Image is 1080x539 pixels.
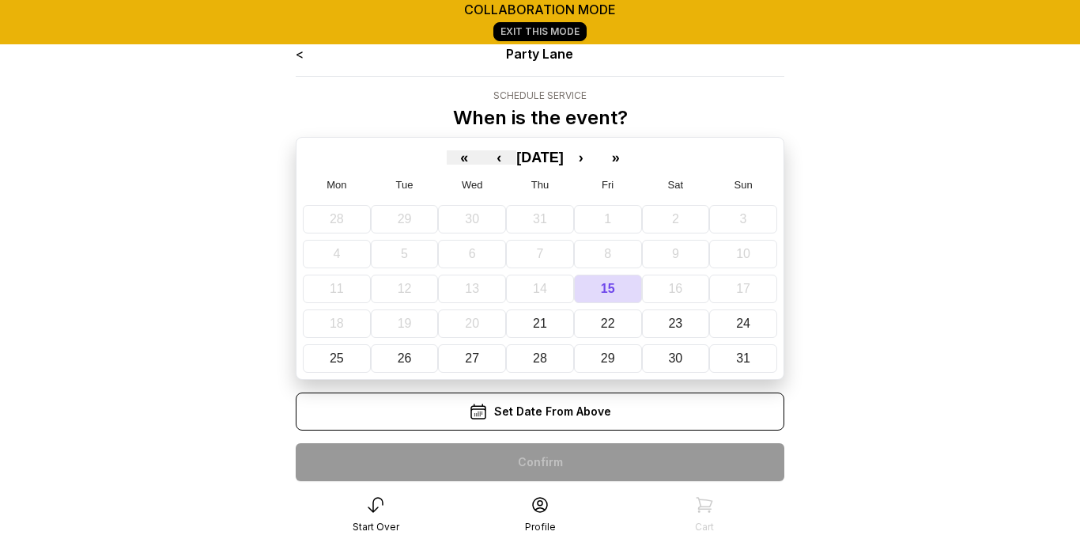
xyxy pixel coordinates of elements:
[604,212,611,226] abbr: August 1, 2025
[574,275,642,303] button: August 15, 2025
[506,309,574,338] button: August 21, 2025
[574,240,642,268] button: August 8, 2025
[398,351,412,365] abbr: August 26, 2025
[533,212,547,226] abbr: July 31, 2025
[398,317,412,330] abbr: August 19, 2025
[709,240,777,268] button: August 10, 2025
[525,521,556,533] div: Profile
[447,150,481,165] button: «
[537,247,544,260] abbr: August 7, 2025
[736,317,750,330] abbr: August 24, 2025
[330,317,344,330] abbr: August 18, 2025
[481,150,516,165] button: ‹
[303,309,371,338] button: August 18, 2025
[438,205,506,233] button: July 30, 2025
[371,309,439,338] button: August 19, 2025
[734,179,753,191] abbr: Sunday
[296,393,784,431] div: Set Date From Above
[709,309,777,338] button: August 24, 2025
[371,240,439,268] button: August 5, 2025
[736,247,750,260] abbr: August 10, 2025
[736,282,750,295] abbr: August 17, 2025
[564,150,599,165] button: ›
[599,150,633,165] button: »
[601,282,615,295] abbr: August 15, 2025
[516,150,564,165] button: [DATE]
[465,212,479,226] abbr: July 30, 2025
[574,344,642,373] button: August 29, 2025
[493,22,587,41] a: Exit This Mode
[668,317,682,330] abbr: August 23, 2025
[516,150,564,165] span: [DATE]
[709,275,777,303] button: August 17, 2025
[506,240,574,268] button: August 7, 2025
[531,179,549,191] abbr: Thursday
[672,247,679,260] abbr: August 9, 2025
[303,240,371,268] button: August 4, 2025
[506,205,574,233] button: July 31, 2025
[465,317,479,330] abbr: August 20, 2025
[333,247,340,260] abbr: August 4, 2025
[353,521,399,533] div: Start Over
[642,240,710,268] button: August 9, 2025
[465,282,479,295] abbr: August 13, 2025
[672,212,679,226] abbr: August 2, 2025
[574,309,642,338] button: August 22, 2025
[453,89,628,102] div: Schedule Service
[604,247,611,260] abbr: August 8, 2025
[465,351,479,365] abbr: August 27, 2025
[469,247,476,260] abbr: August 6, 2025
[330,212,344,226] abbr: July 28, 2025
[533,351,547,365] abbr: August 28, 2025
[506,344,574,373] button: August 28, 2025
[438,309,506,338] button: August 20, 2025
[296,46,304,62] a: <
[601,351,615,365] abbr: August 29, 2025
[438,344,506,373] button: August 27, 2025
[330,282,344,295] abbr: August 11, 2025
[668,179,684,191] abbr: Saturday
[736,351,750,365] abbr: August 31, 2025
[642,344,710,373] button: August 30, 2025
[642,275,710,303] button: August 16, 2025
[574,205,642,233] button: August 1, 2025
[668,282,682,295] abbr: August 16, 2025
[438,275,506,303] button: August 13, 2025
[602,179,614,191] abbr: Friday
[695,521,714,533] div: Cart
[371,275,439,303] button: August 12, 2025
[506,275,574,303] button: August 14, 2025
[533,317,547,330] abbr: August 21, 2025
[303,205,371,233] button: July 28, 2025
[533,282,547,295] abbr: August 14, 2025
[371,205,439,233] button: July 29, 2025
[330,351,344,365] abbr: August 25, 2025
[642,205,710,233] button: August 2, 2025
[642,309,710,338] button: August 23, 2025
[709,344,777,373] button: August 31, 2025
[303,344,371,373] button: August 25, 2025
[398,212,412,226] abbr: July 29, 2025
[668,351,682,365] abbr: August 30, 2025
[438,240,506,268] button: August 6, 2025
[396,179,413,191] abbr: Tuesday
[398,282,412,295] abbr: August 12, 2025
[453,105,628,131] p: When is the event?
[327,179,346,191] abbr: Monday
[303,275,371,303] button: August 11, 2025
[394,44,687,63] div: Party Lane
[709,205,777,233] button: August 3, 2025
[740,212,747,226] abbr: August 3, 2025
[462,179,483,191] abbr: Wednesday
[601,317,615,330] abbr: August 22, 2025
[401,247,408,260] abbr: August 5, 2025
[371,344,439,373] button: August 26, 2025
